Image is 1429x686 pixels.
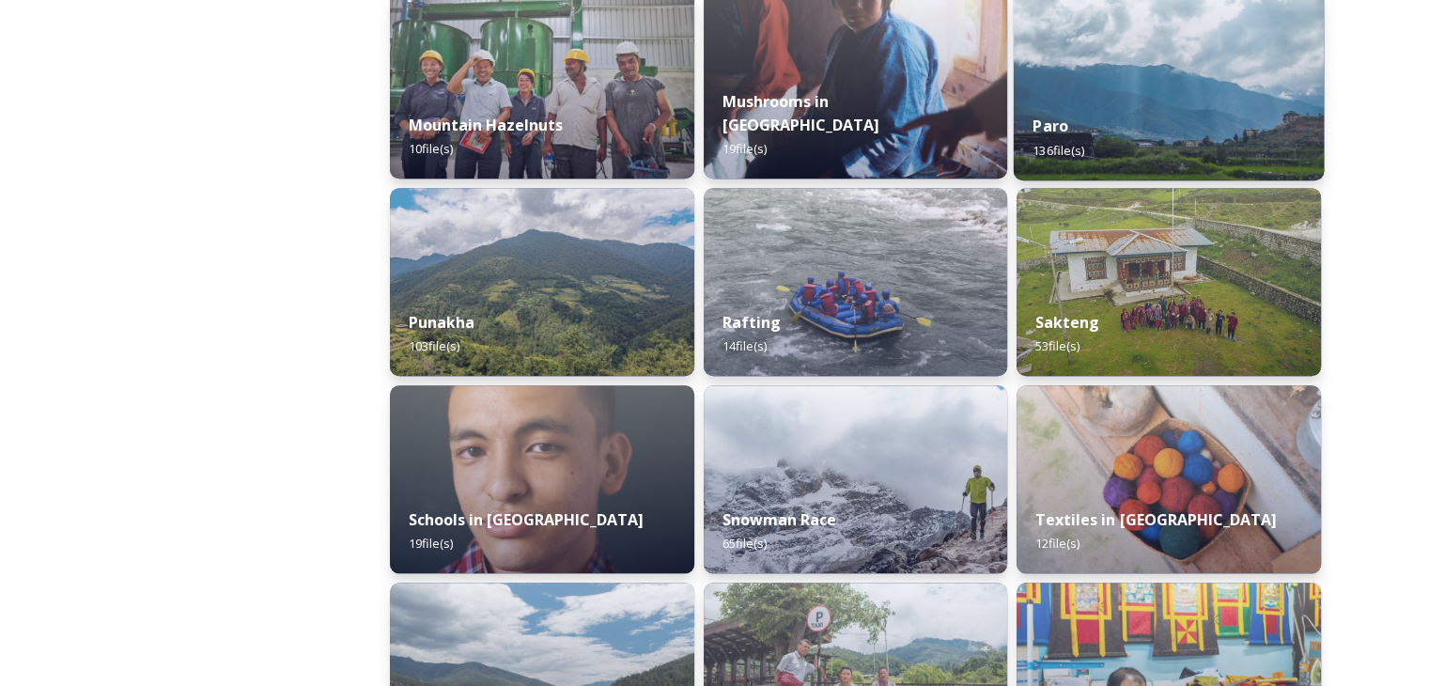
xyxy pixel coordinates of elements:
[409,535,453,552] span: 19 file(s)
[409,115,563,135] strong: Mountain Hazelnuts
[1033,116,1069,136] strong: Paro
[722,337,767,354] span: 14 file(s)
[1017,385,1321,573] img: _SCH9806.jpg
[722,509,836,530] strong: Snowman Race
[1035,312,1099,333] strong: Sakteng
[1035,337,1080,354] span: 53 file(s)
[409,509,644,530] strong: Schools in [GEOGRAPHIC_DATA]
[1035,509,1276,530] strong: Textiles in [GEOGRAPHIC_DATA]
[722,91,879,135] strong: Mushrooms in [GEOGRAPHIC_DATA]
[722,535,767,552] span: 65 file(s)
[722,312,781,333] strong: Rafting
[390,385,694,573] img: _SCH2151_FINAL_RGB.jpg
[409,312,474,333] strong: Punakha
[704,188,1008,376] img: f73f969a-3aba-4d6d-a863-38e7472ec6b1.JPG
[1033,141,1085,158] span: 136 file(s)
[1017,188,1321,376] img: Sakteng%2520070723%2520by%2520Nantawat-5.jpg
[409,337,459,354] span: 103 file(s)
[722,140,767,157] span: 19 file(s)
[704,385,1008,573] img: Snowman%2520Race41.jpg
[1035,535,1080,552] span: 12 file(s)
[409,140,453,157] span: 10 file(s)
[390,188,694,376] img: 2022-10-01%252012.59.42.jpg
